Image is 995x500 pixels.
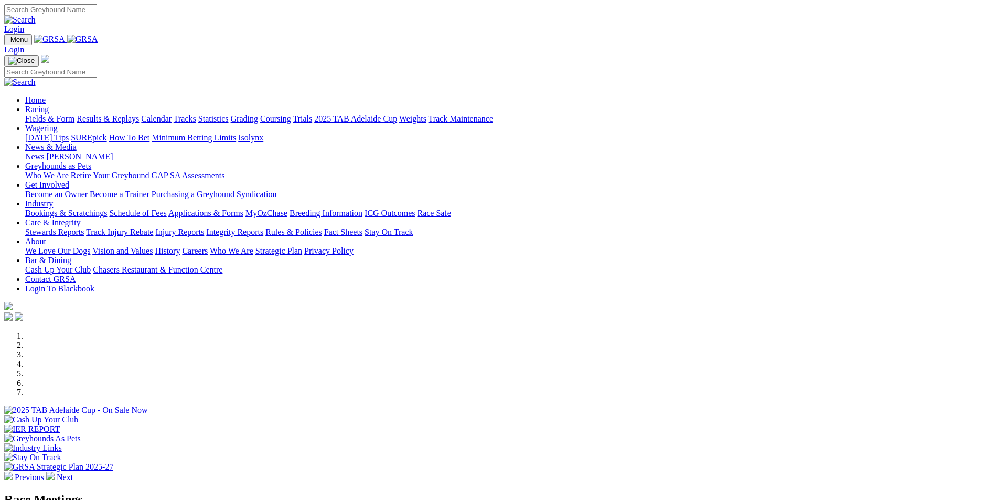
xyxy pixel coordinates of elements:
[25,209,991,218] div: Industry
[174,114,196,123] a: Tracks
[25,246,90,255] a: We Love Our Dogs
[71,171,149,180] a: Retire Your Greyhound
[25,152,44,161] a: News
[4,453,61,462] img: Stay On Track
[182,246,208,255] a: Careers
[365,227,413,236] a: Stay On Track
[4,443,62,453] img: Industry Links
[25,190,88,199] a: Become an Owner
[25,218,81,227] a: Care & Integrity
[4,473,46,482] a: Previous
[46,473,73,482] a: Next
[25,161,91,170] a: Greyhounds as Pets
[25,171,991,180] div: Greyhounds as Pets
[25,180,69,189] a: Get Involved
[4,15,36,25] img: Search
[304,246,354,255] a: Privacy Policy
[25,265,991,275] div: Bar & Dining
[245,209,287,218] a: MyOzChase
[4,25,24,34] a: Login
[25,237,46,246] a: About
[314,114,397,123] a: 2025 TAB Adelaide Cup
[25,133,991,143] div: Wagering
[71,133,106,142] a: SUREpick
[260,114,291,123] a: Coursing
[109,209,166,218] a: Schedule of Fees
[25,227,84,236] a: Stewards Reports
[210,246,253,255] a: Who We Are
[25,275,76,284] a: Contact GRSA
[67,35,98,44] img: GRSA
[324,227,362,236] a: Fact Sheets
[25,133,69,142] a: [DATE] Tips
[265,227,322,236] a: Rules & Policies
[152,190,234,199] a: Purchasing a Greyhound
[25,171,69,180] a: Who We Are
[4,302,13,310] img: logo-grsa-white.png
[25,227,991,237] div: Care & Integrity
[93,265,222,274] a: Chasers Restaurant & Function Centre
[25,199,53,208] a: Industry
[25,114,991,124] div: Racing
[238,133,263,142] a: Isolynx
[25,209,107,218] a: Bookings & Scratchings
[25,95,46,104] a: Home
[46,472,55,480] img: chevron-right-pager-white.svg
[77,114,139,123] a: Results & Replays
[293,114,312,123] a: Trials
[25,256,71,265] a: Bar & Dining
[4,434,81,443] img: Greyhounds As Pets
[25,105,49,114] a: Racing
[290,209,362,218] a: Breeding Information
[365,209,415,218] a: ICG Outcomes
[4,45,24,54] a: Login
[141,114,172,123] a: Calendar
[41,55,49,63] img: logo-grsa-white.png
[4,425,60,434] img: IER REPORT
[4,472,13,480] img: chevron-left-pager-white.svg
[4,55,39,67] button: Toggle navigation
[4,67,97,78] input: Search
[152,171,225,180] a: GAP SA Assessments
[15,312,23,321] img: twitter.svg
[57,473,73,482] span: Next
[399,114,426,123] a: Weights
[92,246,153,255] a: Vision and Values
[417,209,451,218] a: Race Safe
[4,312,13,321] img: facebook.svg
[25,284,94,293] a: Login To Blackbook
[198,114,229,123] a: Statistics
[25,152,991,161] div: News & Media
[4,78,36,87] img: Search
[25,114,74,123] a: Fields & Form
[25,190,991,199] div: Get Involved
[429,114,493,123] a: Track Maintenance
[155,227,204,236] a: Injury Reports
[86,227,153,236] a: Track Injury Rebate
[231,114,258,123] a: Grading
[4,406,148,415] img: 2025 TAB Adelaide Cup - On Sale Now
[34,35,65,44] img: GRSA
[25,143,77,151] a: News & Media
[255,246,302,255] a: Strategic Plan
[109,133,150,142] a: How To Bet
[168,209,243,218] a: Applications & Forms
[25,124,58,133] a: Wagering
[15,473,44,482] span: Previous
[4,4,97,15] input: Search
[90,190,149,199] a: Become a Trainer
[8,57,35,65] img: Close
[46,152,113,161] a: [PERSON_NAME]
[25,246,991,256] div: About
[152,133,236,142] a: Minimum Betting Limits
[237,190,276,199] a: Syndication
[25,265,91,274] a: Cash Up Your Club
[4,415,78,425] img: Cash Up Your Club
[10,36,28,44] span: Menu
[206,227,263,236] a: Integrity Reports
[4,34,32,45] button: Toggle navigation
[155,246,180,255] a: History
[4,462,113,472] img: GRSA Strategic Plan 2025-27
